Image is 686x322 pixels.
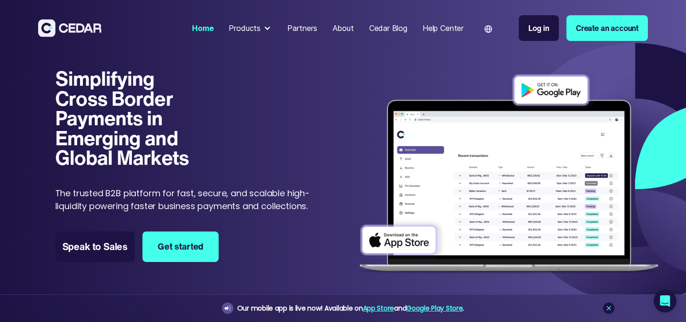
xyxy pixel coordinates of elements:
[225,19,276,38] div: Products
[353,69,665,281] img: Dashboard of transactions
[365,18,411,39] a: Cedar Blog
[654,290,676,312] div: Open Intercom Messenger
[224,304,232,312] img: announcement
[287,22,317,34] div: Partners
[229,22,261,34] div: Products
[528,22,549,34] div: Log in
[333,22,354,34] div: About
[329,18,358,39] a: About
[519,15,559,41] a: Log in
[55,231,135,262] a: Speak to Sales
[566,15,648,41] a: Create an account
[423,22,464,34] div: Help Center
[55,187,315,212] p: The trusted B2B platform for fast, secure, and scalable high-liquidity powering faster business p...
[406,303,463,313] a: Google Play Store
[188,18,217,39] a: Home
[192,22,213,34] div: Home
[419,18,467,39] a: Help Center
[369,22,407,34] div: Cedar Blog
[484,25,492,33] img: world icon
[283,18,321,39] a: Partners
[142,231,219,262] a: Get started
[55,69,211,168] h1: Simplifying Cross Border Payments in Emerging and Global Markets
[237,302,464,314] div: Our mobile app is live now! Available on and .
[363,303,394,313] a: App Store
